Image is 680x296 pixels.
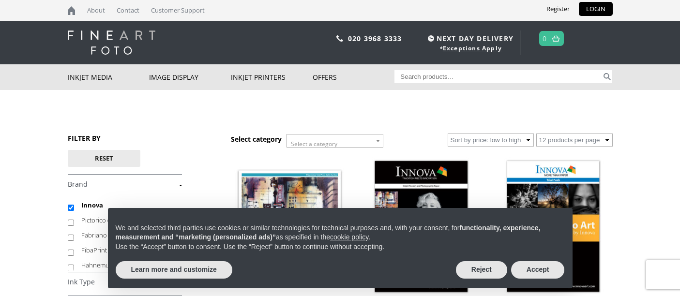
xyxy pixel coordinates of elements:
[348,34,402,43] a: 020 3968 3333
[539,2,577,16] a: Register
[330,233,368,241] a: cookie policy
[116,224,541,241] strong: functionality, experience, measurement and “marketing (personalized ads)”
[443,44,502,52] a: Exceptions Apply
[394,70,602,83] input: Search products…
[68,30,155,55] img: logo-white.svg
[100,200,580,296] div: Notice
[116,242,565,252] p: Use the “Accept” button to consent. Use the “Reject” button to continue without accepting.
[81,213,173,228] label: Pictorico
[313,64,394,90] a: Offers
[68,278,182,287] a: +
[602,70,613,83] button: Search
[552,35,559,42] img: basket.svg
[448,133,534,147] select: Shop order
[579,2,613,16] a: LOGIN
[428,35,434,42] img: time.svg
[511,261,565,279] button: Accept
[231,134,282,144] h3: Select category
[81,258,173,273] label: Hahnemuhle
[291,140,337,148] span: Select a category
[116,223,565,242] p: We and selected third parties use cookies or similar technologies for technical purposes and, wit...
[543,31,547,45] a: 0
[425,33,514,44] span: NEXT DAY DELIVERY
[456,261,507,279] button: Reject
[68,272,182,291] h4: Ink Type
[68,180,182,189] a: -
[81,228,173,243] label: Fabriano
[68,133,182,143] h3: FILTER BY
[68,150,140,167] button: Reset
[149,64,231,90] a: Image Display
[68,64,150,90] a: Inkjet Media
[81,198,173,213] label: Innova
[116,261,232,279] button: Learn more and customize
[81,243,173,258] label: FibaPrint
[231,64,313,90] a: Inkjet Printers
[68,174,182,193] h4: Brand
[336,35,343,42] img: phone.svg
